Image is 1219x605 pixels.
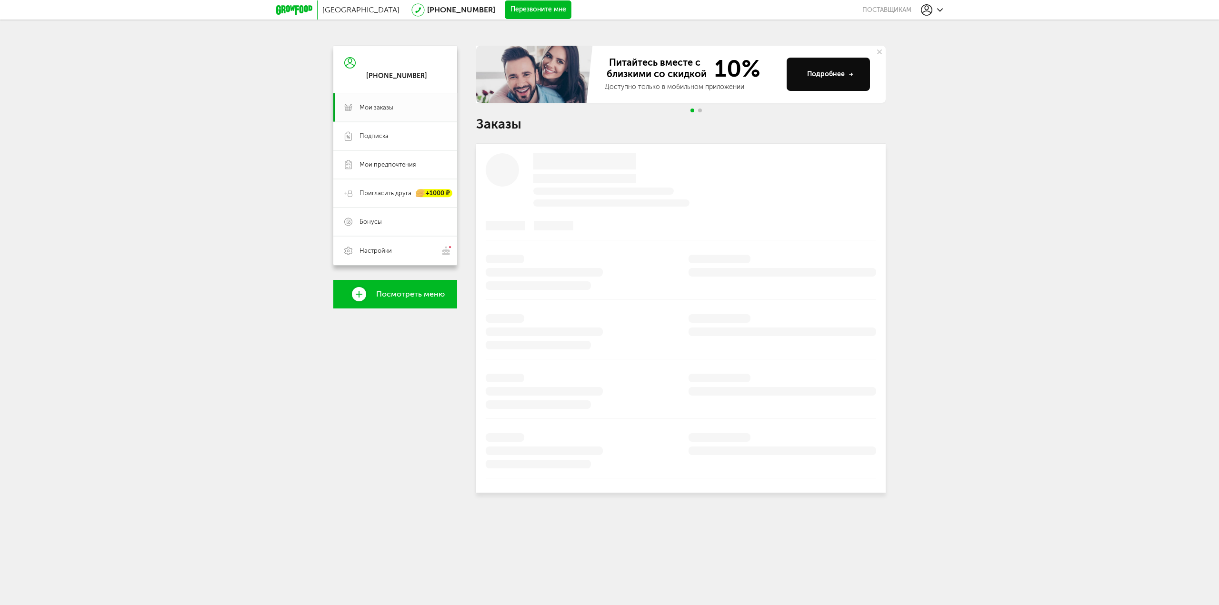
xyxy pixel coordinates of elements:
span: Мои предпочтения [360,160,416,169]
a: [PHONE_NUMBER] [427,5,495,14]
h1: Заказы [476,118,886,130]
a: Подписка [333,122,457,150]
a: Мои заказы [333,93,457,122]
span: 10% [709,57,760,80]
a: Пригласить друга +1000 ₽ [333,179,457,208]
img: family-banner.579af9d.jpg [476,46,595,103]
div: Доступно только в мобильном приложении [605,82,779,92]
div: Подробнее [807,69,853,79]
span: Питайтесь вместе с близкими со скидкой [605,57,709,80]
span: Мои заказы [360,103,393,112]
div: +1000 ₽ [416,189,452,198]
span: Go to slide 2 [698,109,702,112]
span: Go to slide 1 [690,109,694,112]
div: [PHONE_NUMBER] [366,72,427,80]
span: Пригласить друга [360,189,411,198]
span: Настройки [360,247,392,255]
span: Посмотреть меню [376,290,445,298]
button: Перезвоните мне [505,0,571,20]
span: [GEOGRAPHIC_DATA] [322,5,400,14]
span: Подписка [360,132,389,140]
a: Бонусы [333,208,457,236]
button: Подробнее [787,58,870,91]
a: Мои предпочтения [333,150,457,179]
span: Бонусы [360,218,382,226]
a: Посмотреть меню [333,280,457,308]
a: Настройки [333,236,457,265]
